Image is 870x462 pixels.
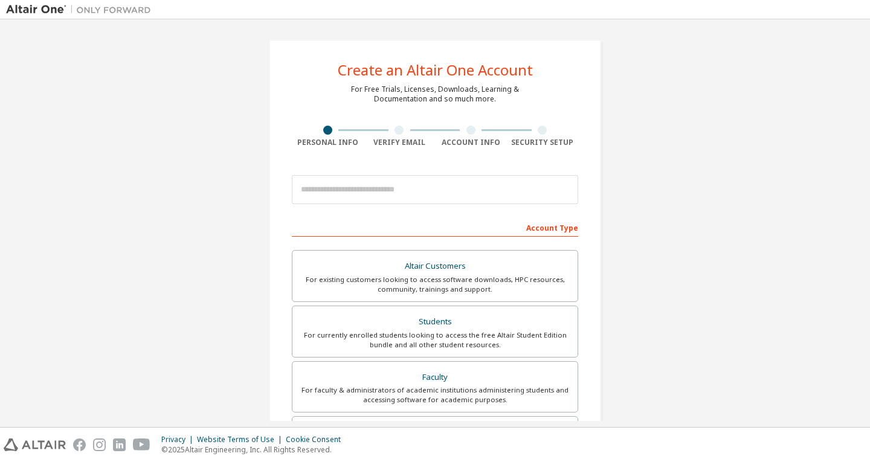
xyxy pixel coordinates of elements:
img: facebook.svg [73,438,86,451]
img: instagram.svg [93,438,106,451]
div: Account Info [435,138,507,147]
img: Altair One [6,4,157,16]
div: Account Type [292,217,578,237]
img: linkedin.svg [113,438,126,451]
div: Cookie Consent [286,435,348,444]
div: Website Terms of Use [197,435,286,444]
div: Personal Info [292,138,364,147]
div: For Free Trials, Licenses, Downloads, Learning & Documentation and so much more. [351,85,519,104]
div: For faculty & administrators of academic institutions administering students and accessing softwa... [300,385,570,405]
div: Privacy [161,435,197,444]
div: Altair Customers [300,258,570,275]
div: Students [300,313,570,330]
img: youtube.svg [133,438,150,451]
p: © 2025 Altair Engineering, Inc. All Rights Reserved. [161,444,348,455]
div: Security Setup [507,138,579,147]
div: Verify Email [364,138,436,147]
div: Create an Altair One Account [338,63,533,77]
div: For existing customers looking to access software downloads, HPC resources, community, trainings ... [300,275,570,294]
div: For currently enrolled students looking to access the free Altair Student Edition bundle and all ... [300,330,570,350]
div: Faculty [300,369,570,386]
img: altair_logo.svg [4,438,66,451]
